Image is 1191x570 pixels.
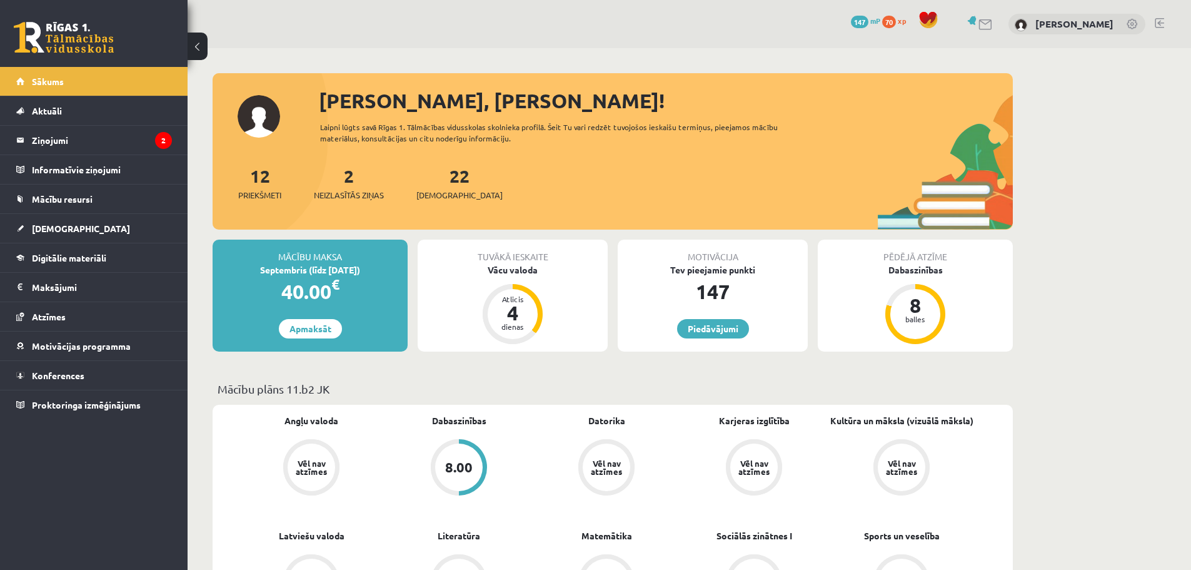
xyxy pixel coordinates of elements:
[418,263,608,277] div: Vācu valoda
[279,319,342,338] a: Apmaksāt
[432,414,486,427] a: Dabaszinības
[314,165,384,201] a: 2Neizlasītās ziņas
[828,439,975,498] a: Vēl nav atzīmes
[213,240,408,263] div: Mācību maksa
[32,273,172,302] legend: Maksājumi
[32,105,62,116] span: Aktuāli
[618,263,808,277] div: Tev pieejamie punkti
[32,311,66,322] span: Atzīmes
[238,165,281,201] a: 12Priekšmeti
[284,414,338,427] a: Angļu valoda
[32,193,93,205] span: Mācību resursi
[588,414,625,427] a: Datorika
[16,67,172,96] a: Sākums
[884,459,919,476] div: Vēl nav atzīmes
[213,277,408,307] div: 40.00
[218,380,1008,397] p: Mācību plāns 11.b2 JK
[851,16,868,28] span: 147
[581,529,632,542] a: Matemātika
[830,414,973,427] a: Kultūra un māksla (vizuālā māksla)
[418,263,608,346] a: Vācu valoda Atlicis 4 dienas
[494,303,531,323] div: 4
[294,459,329,476] div: Vēl nav atzīmes
[719,414,790,427] a: Karjeras izglītība
[897,295,934,315] div: 8
[16,390,172,419] a: Proktoringa izmēģinājums
[320,121,800,144] div: Laipni lūgts savā Rīgas 1. Tālmācības vidusskolas skolnieka profilā. Šeit Tu vari redzēt tuvojošo...
[16,243,172,272] a: Digitālie materiāli
[898,16,906,26] span: xp
[870,16,880,26] span: mP
[445,461,473,474] div: 8.00
[319,86,1013,116] div: [PERSON_NAME], [PERSON_NAME]!
[716,529,792,542] a: Sociālās zinātnes I
[494,323,531,330] div: dienas
[494,295,531,303] div: Atlicis
[32,223,130,234] span: [DEMOGRAPHIC_DATA]
[213,263,408,277] div: Septembris (līdz [DATE])
[331,275,339,293] span: €
[418,240,608,263] div: Tuvākā ieskaite
[818,263,1013,277] div: Dabaszinības
[32,126,172,155] legend: Ziņojumi
[589,459,624,476] div: Vēl nav atzīmes
[16,126,172,155] a: Ziņojumi2
[882,16,896,28] span: 70
[533,439,680,498] a: Vēl nav atzīmes
[16,273,172,302] a: Maksājumi
[864,529,940,542] a: Sports un veselība
[438,529,480,542] a: Literatūra
[32,76,64,87] span: Sākums
[851,16,880,26] a: 147 mP
[618,277,808,307] div: 147
[416,165,503,201] a: 22[DEMOGRAPHIC_DATA]
[680,439,828,498] a: Vēl nav atzīmes
[677,319,749,338] a: Piedāvājumi
[279,529,344,542] a: Latviešu valoda
[16,302,172,331] a: Atzīmes
[16,185,172,213] a: Mācību resursi
[1015,19,1027,31] img: Markuss Orlovs
[818,240,1013,263] div: Pēdējā atzīme
[818,263,1013,346] a: Dabaszinības 8 balles
[16,96,172,125] a: Aktuāli
[32,155,172,184] legend: Informatīvie ziņojumi
[16,332,172,360] a: Motivācijas programma
[238,189,281,201] span: Priekšmeti
[897,315,934,323] div: balles
[618,240,808,263] div: Motivācija
[32,399,141,410] span: Proktoringa izmēģinājums
[16,155,172,184] a: Informatīvie ziņojumi
[416,189,503,201] span: [DEMOGRAPHIC_DATA]
[1035,18,1113,30] a: [PERSON_NAME]
[155,132,172,149] i: 2
[32,252,106,263] span: Digitālie materiāli
[14,22,114,53] a: Rīgas 1. Tālmācības vidusskola
[882,16,912,26] a: 70 xp
[16,361,172,390] a: Konferences
[385,439,533,498] a: 8.00
[736,459,771,476] div: Vēl nav atzīmes
[314,189,384,201] span: Neizlasītās ziņas
[32,340,131,352] span: Motivācijas programma
[238,439,385,498] a: Vēl nav atzīmes
[16,214,172,243] a: [DEMOGRAPHIC_DATA]
[32,370,84,381] span: Konferences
